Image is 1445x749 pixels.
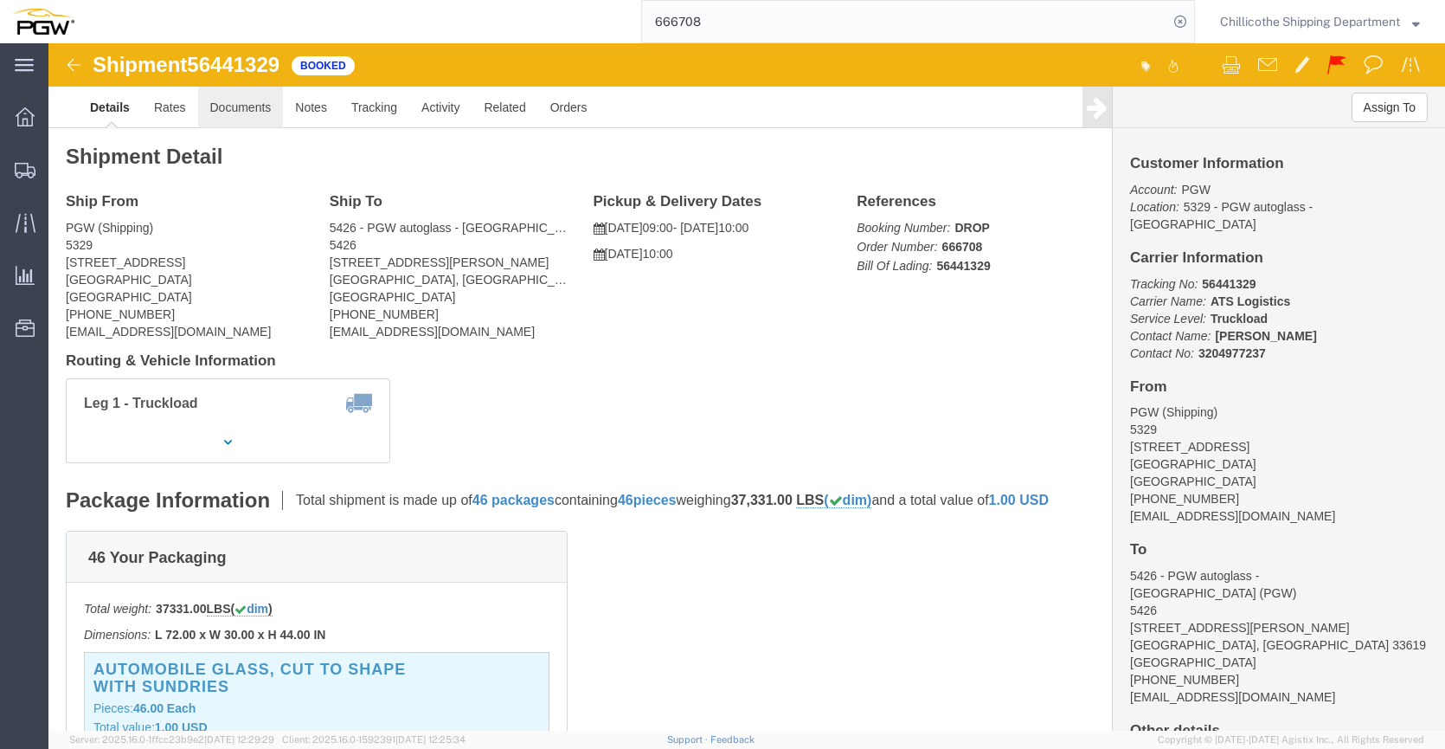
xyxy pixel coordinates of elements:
a: Support [667,734,710,745]
span: [DATE] 12:29:29 [204,734,274,745]
span: Server: 2025.16.0-1ffcc23b9e2 [69,734,274,745]
img: logo [12,9,74,35]
input: Search for shipment number, reference number [642,1,1168,42]
span: Client: 2025.16.0-1592391 [282,734,466,745]
iframe: FS Legacy Container [48,43,1445,731]
span: Chillicothe Shipping Department [1220,12,1400,31]
button: Chillicothe Shipping Department [1219,11,1421,32]
a: Feedback [710,734,755,745]
span: Copyright © [DATE]-[DATE] Agistix Inc., All Rights Reserved [1158,733,1424,747]
span: [DATE] 12:25:34 [395,734,466,745]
